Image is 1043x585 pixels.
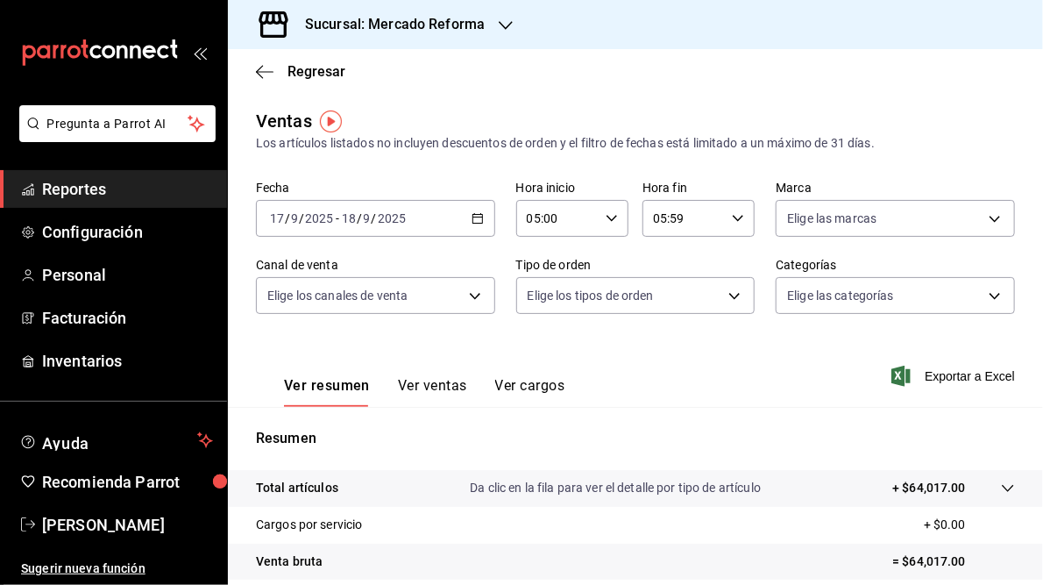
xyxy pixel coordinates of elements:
p: + $64,017.00 [892,479,966,497]
h3: Sucursal: Mercado Reforma [291,14,485,35]
span: / [357,211,362,225]
label: Hora fin [642,182,755,195]
span: Elige las marcas [787,210,876,227]
label: Marca [776,182,1015,195]
p: Total artículos [256,479,338,497]
span: Elige los canales de venta [267,287,408,304]
span: Elige los tipos de orden [528,287,654,304]
button: Ver cargos [495,377,565,407]
span: - [336,211,339,225]
input: -- [269,211,285,225]
span: Pregunta a Parrot AI [47,115,188,133]
p: + $0.00 [924,516,1015,534]
label: Categorías [776,260,1015,272]
label: Fecha [256,182,495,195]
button: Ver ventas [398,377,467,407]
p: Resumen [256,428,1015,449]
span: Regresar [287,63,345,80]
span: Ayuda [42,430,190,451]
input: -- [363,211,372,225]
div: Los artículos listados no incluyen descuentos de orden y el filtro de fechas está limitado a un m... [256,134,1015,153]
span: / [285,211,290,225]
span: / [299,211,304,225]
span: Facturación [42,306,213,330]
p: Venta bruta [256,553,323,571]
span: [PERSON_NAME] [42,513,213,537]
span: Sugerir nueva función [21,560,213,578]
span: Configuración [42,220,213,244]
input: ---- [377,211,407,225]
span: / [372,211,377,225]
span: Inventarios [42,349,213,373]
span: Recomienda Parrot [42,470,213,494]
label: Canal de venta [256,260,495,272]
img: Tooltip marker [320,111,342,132]
p: Cargos por servicio [256,516,363,534]
button: Pregunta a Parrot AI [19,105,216,142]
label: Tipo de orden [516,260,756,272]
button: Exportar a Excel [895,366,1015,387]
input: -- [341,211,357,225]
span: Reportes [42,177,213,201]
label: Hora inicio [516,182,628,195]
button: open_drawer_menu [193,46,207,60]
a: Pregunta a Parrot AI [12,127,216,146]
div: Ventas [256,108,312,134]
div: navigation tabs [284,377,564,407]
input: -- [290,211,299,225]
button: Ver resumen [284,377,370,407]
button: Regresar [256,63,345,80]
p: Da clic en la fila para ver el detalle por tipo de artículo [470,479,761,497]
span: Personal [42,263,213,287]
p: = $64,017.00 [892,553,1015,571]
span: Elige las categorías [787,287,894,304]
input: ---- [304,211,334,225]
